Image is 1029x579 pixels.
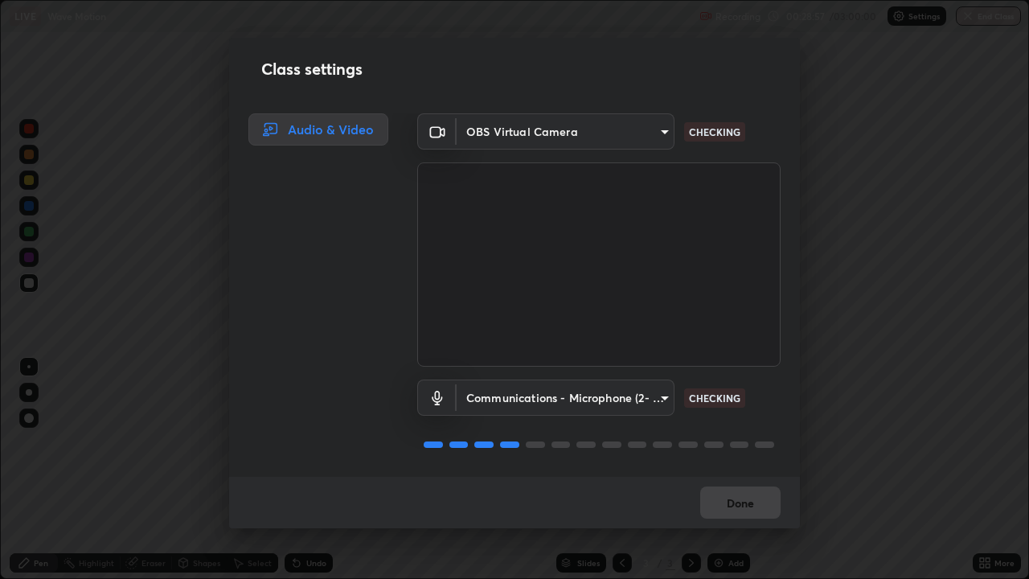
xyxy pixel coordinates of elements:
div: OBS Virtual Camera [457,113,674,150]
h2: Class settings [261,57,363,81]
p: CHECKING [689,391,740,405]
p: CHECKING [689,125,740,139]
div: Audio & Video [248,113,388,146]
div: OBS Virtual Camera [457,380,674,416]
